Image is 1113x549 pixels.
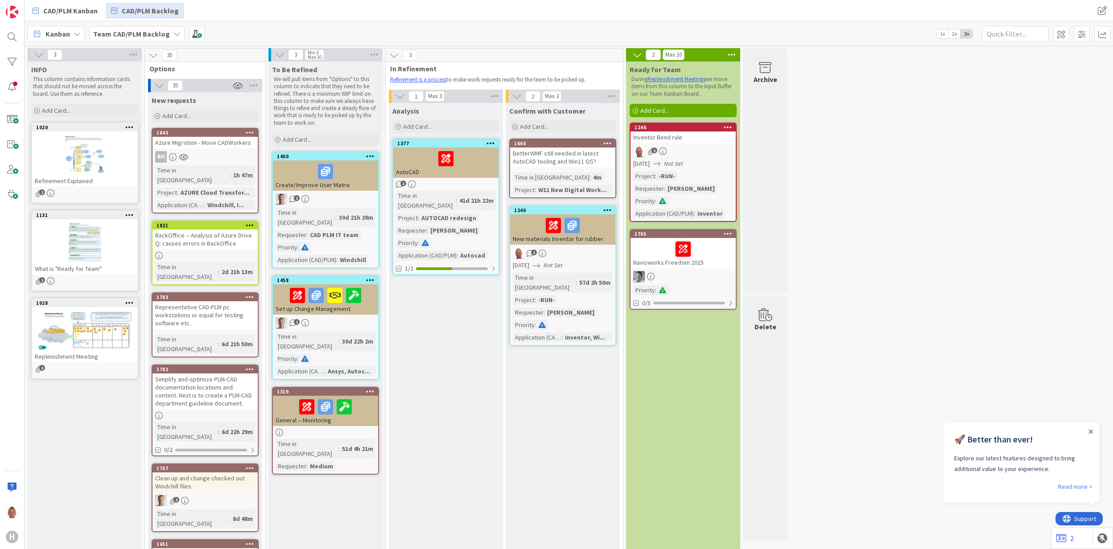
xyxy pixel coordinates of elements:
div: Requester [276,461,306,471]
div: Navisworks Freedom 2025 [631,238,736,268]
div: 1782Simplify and optimize PLM-CAD documentation locations and content. Next is to create a PLM-CA... [153,365,258,409]
span: Add Card... [640,107,669,115]
div: 1458 [277,277,378,283]
div: RK [631,146,736,157]
span: Add Card... [42,107,70,115]
span: : [655,171,656,181]
div: 1460 [277,153,378,160]
div: AUTOCAD redesign [419,213,478,223]
span: : [335,213,337,222]
div: CAD PLM IT team [308,230,361,240]
div: 1767 [153,464,258,472]
div: 1460Create/Improve User Matrix [273,152,378,191]
a: 1458Set up Change ManagementBOTime in [GEOGRAPHIC_DATA]:30d 22h 2mPriority:Application (CAD/PLM):... [272,275,379,380]
div: 1821 [157,222,258,229]
div: What is "Ready for Team" [32,263,137,274]
div: Create/Improve User Matrix [273,160,378,191]
div: Azure Migration - Move CADWorkers [153,137,258,148]
span: : [336,255,338,265]
div: 1843 [153,129,258,137]
div: Replenishment Meeting [32,351,137,362]
span: : [230,170,231,180]
span: : [204,200,205,210]
div: 1782 [153,365,258,373]
div: Inventor, Wi... [563,332,607,342]
span: Add Card... [162,112,191,120]
div: 1782 [157,366,258,373]
div: Delete [754,321,776,332]
span: : [589,172,591,182]
span: 1/2 [405,264,413,273]
div: BackOffice -- Analysis of Azure Drive Q: causes errors in BackOffice [153,229,258,249]
div: Time in [GEOGRAPHIC_DATA] [513,172,589,182]
p: This column contains information cards that should not be moved across the board. Use them as ref... [33,76,136,98]
a: 1782Simplify and optimize PLM-CAD documentation locations and content. Next is to create a PLM-CA... [152,365,259,456]
span: : [664,184,665,193]
img: BO [276,193,287,205]
a: 1783Representative CAD-PLM pc workstations or equal for testing software etc.Time in [GEOGRAPHIC_... [152,292,259,357]
span: : [177,188,178,197]
div: 1131 [32,211,137,219]
div: 1319 [273,388,378,396]
div: Representative CAD-PLM pc workstations or equal for testing software etc. [153,301,258,329]
span: : [338,336,340,346]
span: : [306,461,308,471]
div: 6d 22h 29m [219,427,255,437]
div: 2d 21h 13m [219,267,255,277]
span: 3x [960,29,973,38]
a: 1765Navisworks Freedom 2025AVPriority:0/5 [630,229,737,310]
div: Project [513,295,535,305]
span: : [456,196,457,205]
span: New requests [152,96,196,105]
span: Add Card... [520,123,548,131]
div: Max 3 [428,94,442,98]
span: Support [19,1,41,12]
div: 1783 [153,293,258,301]
span: : [418,213,419,223]
div: 8d 48m [231,514,255,524]
div: 1783Representative CAD-PLM pc workstations or equal for testing software etc. [153,293,258,329]
div: Windchill, I... [205,200,246,210]
span: : [535,320,536,330]
div: RK [510,247,615,259]
a: 1246Inventor Bend ruleRK[DATE]Not SetProject:-RUN-Requester:[PERSON_NAME]Priority:Application (CA... [630,123,737,222]
a: 1319General -- MonitoringTime in [GEOGRAPHIC_DATA]:51d 4h 21mRequester:Medium [272,387,379,475]
div: RH [153,151,258,163]
div: Project [633,171,655,181]
div: -RUN- [656,171,677,181]
div: Application (CAD/PLM) [633,209,694,218]
span: 1 [531,250,537,255]
div: 4m [591,172,604,182]
i: Not Set [664,160,683,168]
div: Time in [GEOGRAPHIC_DATA] [396,191,456,210]
input: Quick Filter... [982,26,1049,42]
span: Confirm with Customer [509,107,585,115]
span: 35 [168,80,183,91]
span: 1 [294,195,300,201]
img: TJ [6,506,18,518]
span: Kanban [45,29,70,39]
div: 1651 [157,541,258,547]
div: 1028 [36,300,137,306]
div: 1765 [631,230,736,238]
a: 1131What is "Ready for Team" [31,210,138,291]
div: Inventor Bend rule [631,131,736,143]
a: 2 [1056,533,1074,544]
div: 1246 [631,123,736,131]
div: BO [273,193,378,205]
span: : [535,295,536,305]
a: 1020Refinement Explained [31,123,138,203]
div: 1767 [157,465,258,471]
div: 1319General -- Monitoring [273,388,378,426]
span: 2x [948,29,960,38]
img: BO [155,495,167,506]
span: : [427,225,428,235]
span: 3 [288,49,303,60]
span: : [561,332,563,342]
span: 1 [651,147,657,153]
span: : [535,185,536,195]
div: Time in [GEOGRAPHIC_DATA] [155,509,229,529]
